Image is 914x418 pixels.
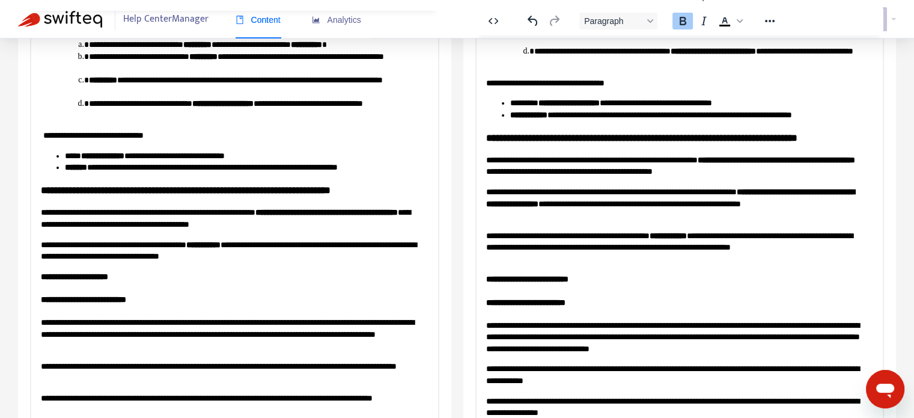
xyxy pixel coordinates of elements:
[123,8,209,31] span: Help Center Manager
[544,13,564,29] button: Redo
[579,13,657,29] button: Block Paragraph
[523,13,543,29] button: Undo
[760,13,780,29] button: Reveal or hide additional toolbar items
[866,370,904,408] iframe: Botón para iniciar la ventana de mensajería
[312,15,361,25] span: Analytics
[312,16,320,24] span: area-chart
[672,13,693,29] button: Bold
[714,13,745,29] div: Text color Black
[693,13,714,29] button: Italic
[236,15,281,25] span: Content
[236,16,244,24] span: book
[584,16,643,26] span: Paragraph
[18,11,102,28] img: Swifteq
